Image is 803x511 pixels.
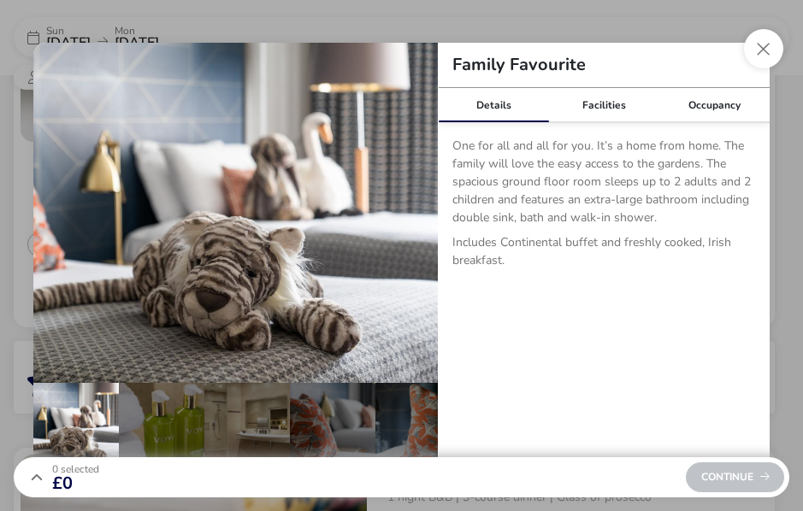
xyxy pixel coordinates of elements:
[33,43,438,383] img: 8a72083e188a9e677f8329517ed1b02b8fc4843cfca6cf4a87e53ac4c113ece7
[659,88,770,122] div: Occupancy
[439,56,599,73] h2: Family Favourite
[701,472,770,483] span: Continue
[452,233,756,276] p: Includes Continental buffet and freshly cooked, Irish breakfast.
[439,88,549,122] div: Details
[33,43,769,468] div: details
[52,475,99,492] span: £0
[52,462,99,476] span: 0 Selected
[549,88,659,122] div: Facilities
[452,137,756,233] p: One for all and all for you. It’s a home from home. The family will love the easy access to the g...
[744,29,783,68] button: Close dialog
[686,462,784,492] div: Continue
